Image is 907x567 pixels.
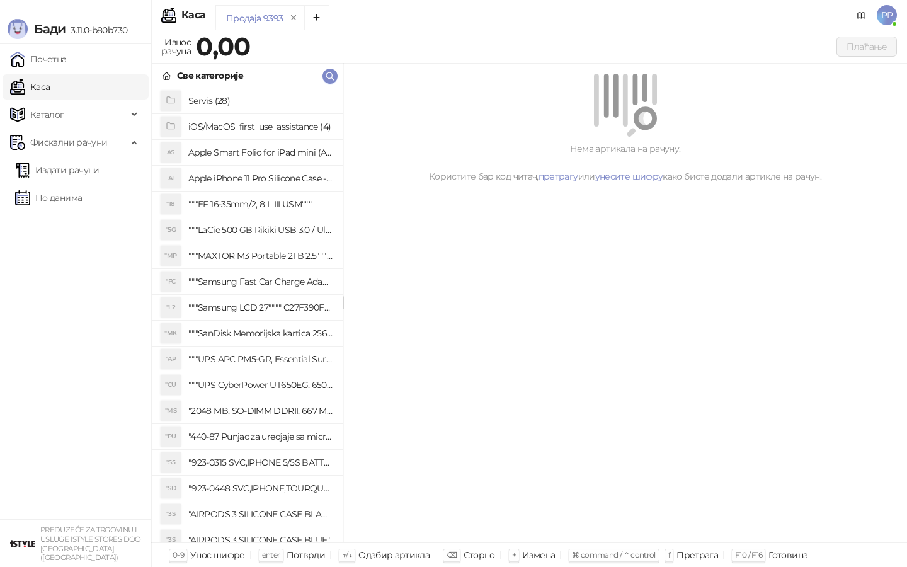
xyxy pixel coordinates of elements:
span: Фискални рачуни [30,130,107,155]
span: PP [877,5,897,25]
a: Издати рачуни [15,157,100,183]
button: Плаћање [836,37,897,57]
span: ↑/↓ [342,550,352,559]
div: "CU [161,375,181,395]
a: унесите шифру [595,171,663,182]
div: Претрага [676,547,718,563]
h4: "923-0448 SVC,IPHONE,TOURQUE DRIVER KIT .65KGF- CM Šrafciger " [188,478,333,498]
a: Почетна [10,47,67,72]
img: 64x64-companyLogo-77b92cf4-9946-4f36-9751-bf7bb5fd2c7d.png [10,531,35,556]
span: Каталог [30,102,64,127]
button: remove [285,13,302,23]
div: Нема артикала на рачуну. Користите бар код читач, или како бисте додали артикле на рачун. [358,142,892,183]
div: AI [161,168,181,188]
h4: Apple iPhone 11 Pro Silicone Case - Black [188,168,333,188]
span: 3.11.0-b80b730 [66,25,127,36]
button: Add tab [304,5,329,30]
div: Унос шифре [190,547,245,563]
div: "MS [161,401,181,421]
div: "18 [161,194,181,214]
h4: Servis (28) [188,91,333,111]
small: PREDUZEĆE ZA TRGOVINU I USLUGE ISTYLE STORES DOO [GEOGRAPHIC_DATA] ([GEOGRAPHIC_DATA]) [40,525,141,562]
h4: """UPS CyberPower UT650EG, 650VA/360W , line-int., s_uko, desktop""" [188,375,333,395]
h4: "AIRPODS 3 SILICONE CASE BLUE" [188,530,333,550]
div: "3S [161,504,181,524]
div: Све категорије [177,69,243,83]
div: "FC [161,272,181,292]
span: + [512,550,516,559]
div: grid [152,88,343,542]
div: "MP [161,246,181,266]
span: Бади [34,21,66,37]
img: Logo [8,19,28,39]
strong: 0,00 [196,31,250,62]
h4: """EF 16-35mm/2, 8 L III USM""" [188,194,333,214]
h4: """UPS APC PM5-GR, Essential Surge Arrest,5 utic_nica""" [188,349,333,369]
div: "5G [161,220,181,240]
h4: """Samsung Fast Car Charge Adapter, brzi auto punja_, boja crna""" [188,272,333,292]
span: ⌫ [447,550,457,559]
span: F10 / F16 [735,550,762,559]
div: Износ рачуна [159,34,193,59]
h4: "440-87 Punjac za uredjaje sa micro USB portom 4/1, Stand." [188,427,333,447]
div: AS [161,142,181,163]
h4: Apple Smart Folio for iPad mini (A17 Pro) - Sage [188,142,333,163]
div: "3S [161,530,181,550]
div: Готовина [768,547,807,563]
div: Каса [181,10,205,20]
h4: """Samsung LCD 27"""" C27F390FHUXEN""" [188,297,333,318]
div: Потврди [287,547,326,563]
div: "AP [161,349,181,369]
a: Документација [852,5,872,25]
div: "L2 [161,297,181,318]
h4: """MAXTOR M3 Portable 2TB 2.5"""" crni eksterni hard disk HX-M201TCB/GM""" [188,246,333,266]
div: Сторно [464,547,495,563]
div: "S5 [161,452,181,472]
span: enter [262,550,280,559]
a: претрагу [539,171,578,182]
h4: """LaCie 500 GB Rikiki USB 3.0 / Ultra Compact & Resistant aluminum / USB 3.0 / 2.5""""""" [188,220,333,240]
div: "PU [161,427,181,447]
a: Каса [10,74,50,100]
a: По данима [15,185,82,210]
div: Продаја 9393 [226,11,283,25]
h4: iOS/MacOS_first_use_assistance (4) [188,117,333,137]
span: ⌘ command / ⌃ control [572,550,656,559]
div: "MK [161,323,181,343]
div: Одабир артикла [358,547,430,563]
h4: """SanDisk Memorijska kartica 256GB microSDXC sa SD adapterom SDSQXA1-256G-GN6MA - Extreme PLUS, ... [188,323,333,343]
div: Измена [522,547,555,563]
div: "SD [161,478,181,498]
span: 0-9 [173,550,184,559]
h4: "AIRPODS 3 SILICONE CASE BLACK" [188,504,333,524]
span: f [668,550,670,559]
h4: "2048 MB, SO-DIMM DDRII, 667 MHz, Napajanje 1,8 0,1 V, Latencija CL5" [188,401,333,421]
h4: "923-0315 SVC,IPHONE 5/5S BATTERY REMOVAL TRAY Držač za iPhone sa kojim se otvara display [188,452,333,472]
